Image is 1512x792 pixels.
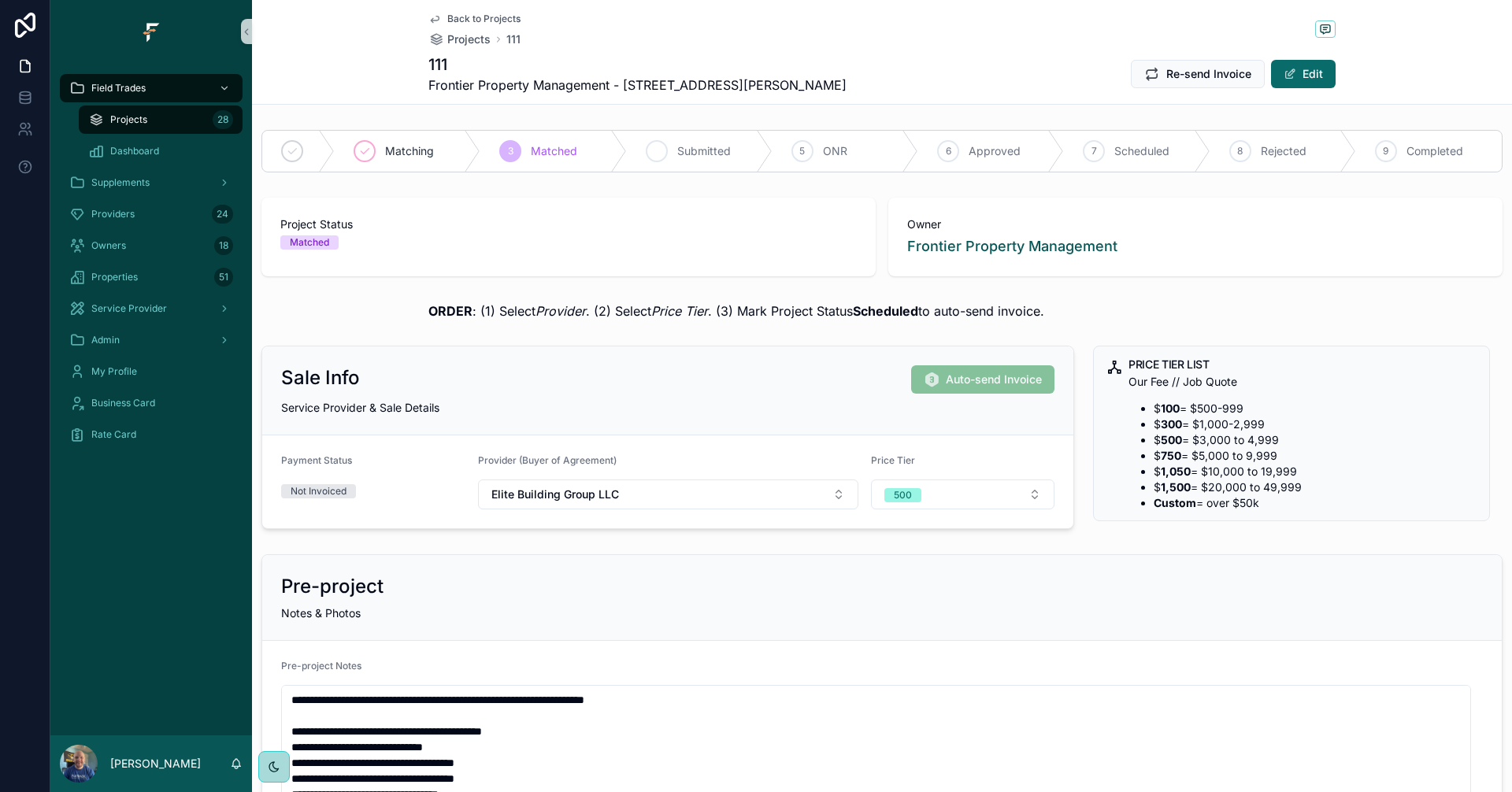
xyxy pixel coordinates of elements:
span: : (1) Select . (2) Select . (3) Mark Project Status to auto-send invoice. [428,303,1044,319]
a: Projects28 [79,105,243,134]
strong: 300 [1161,417,1182,431]
h1: 111 [428,54,847,76]
a: My Profile [60,357,243,386]
button: Re-send Invoice [1131,60,1265,88]
button: Select Button [478,479,858,509]
a: Supplements [60,168,243,197]
span: Elite Building Group LLC [491,487,619,502]
span: Dashboard [110,145,159,157]
span: Frontier Property Management - [STREET_ADDRESS][PERSON_NAME] [428,76,847,94]
a: Projects [428,31,491,47]
strong: 1,050 [1161,464,1191,478]
li: $ = $1,000-2,999 [1154,416,1477,432]
span: 7 [1091,145,1097,157]
span: Admin [91,334,120,346]
a: Back to Projects [428,13,521,25]
span: Owners [91,239,126,252]
div: 24 [212,205,233,224]
span: 6 [946,145,951,157]
span: Completed [1406,143,1463,159]
em: Price Tier [651,303,708,319]
li: $ = $3,000 to 4,999 [1154,432,1477,448]
span: Scheduled [1114,143,1169,159]
strong: Custom [1154,496,1196,509]
h2: Pre-project [281,574,384,599]
span: Matching [385,143,434,159]
span: Business Card [91,397,155,409]
li: $ = $500-999 [1154,401,1477,416]
span: Field Trades [91,82,146,94]
a: Business Card [60,389,243,417]
span: 5 [799,145,805,157]
div: scrollable content [50,63,252,469]
a: Dashboard [79,137,243,165]
span: Supplements [91,176,150,189]
strong: ORDER [428,303,472,319]
div: Our Fee // Job Quote - $**100** = $500-999 - $**300** = $1,000-2,999 - $**500** = $3,000 to 4,999... [1128,373,1477,511]
li: $ = $10,000 to 19,999 [1154,464,1477,479]
span: Owner [907,217,1484,232]
span: 9 [1383,145,1388,157]
span: Providers [91,208,135,220]
span: Service Provider [91,302,167,315]
a: Field Trades [60,74,243,102]
li: $ = $5,000 to 9,999 [1154,448,1477,464]
strong: 100 [1161,402,1180,415]
span: Service Provider & Sale Details [281,401,439,414]
button: Select Button [871,479,1055,509]
span: Provider (Buyer of Agreement) [478,454,617,466]
a: Owners18 [60,231,243,260]
span: Approved [969,143,1021,159]
span: 8 [1237,145,1243,157]
span: Rejected [1261,143,1306,159]
img: App logo [139,19,164,44]
li: = over $50k [1154,495,1477,511]
strong: 1,500 [1161,480,1191,494]
strong: 750 [1161,449,1181,462]
span: Pre-project Notes [281,660,361,672]
button: Edit [1271,60,1336,88]
h5: PRICE TIER LIST [1128,359,1477,370]
a: Rate Card [60,420,243,449]
strong: Scheduled [853,303,918,319]
div: 500 [894,488,912,502]
span: Notes & Photos [281,606,361,620]
a: 111 [506,31,521,47]
p: [PERSON_NAME] [110,756,201,772]
span: Projects [110,113,147,126]
a: Providers24 [60,200,243,228]
p: Our Fee // Job Quote [1128,373,1477,391]
div: 51 [214,268,233,287]
li: $ = $20,000 to 49,999 [1154,479,1477,495]
span: ONR [823,143,847,159]
div: 28 [213,110,233,129]
div: Matched [290,235,329,250]
span: Payment Status [281,454,352,466]
span: Submitted [677,143,731,159]
a: Frontier Property Management [907,235,1117,257]
a: Admin [60,326,243,354]
span: Projects [447,31,491,47]
strong: 500 [1161,433,1182,446]
span: Rate Card [91,428,136,441]
span: Matched [531,143,577,159]
h2: Sale Info [281,365,360,390]
span: My Profile [91,365,137,378]
div: 18 [214,236,233,255]
span: 3 [508,145,513,157]
span: Properties [91,271,138,283]
em: Provider [535,303,586,319]
span: Price Tier [871,454,915,466]
a: Service Provider [60,294,243,323]
span: Project Status [280,217,857,232]
div: Not Invoiced [291,484,346,498]
span: Back to Projects [447,13,521,25]
span: Re-send Invoice [1166,66,1251,82]
a: Properties51 [60,263,243,291]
